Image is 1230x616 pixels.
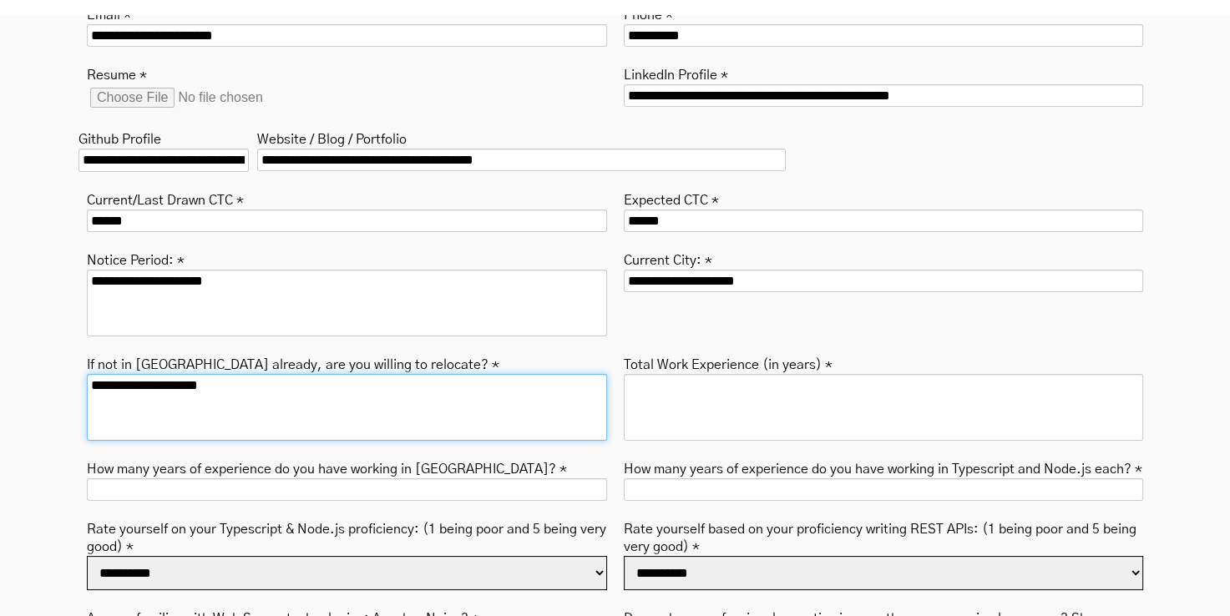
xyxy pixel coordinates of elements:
[87,63,147,84] label: Resume *
[624,352,833,374] label: Total Work Experience (in years) *
[624,63,728,84] label: LinkedIn Profile *
[87,188,244,210] label: Current/Last Drawn CTC *
[87,457,567,478] label: How many years of experience do you have working in [GEOGRAPHIC_DATA]? *
[87,352,499,374] label: If not in [GEOGRAPHIC_DATA] already, are you willing to relocate? *
[624,188,719,210] label: Expected CTC *
[78,127,161,149] label: Github Profile
[87,517,607,556] label: Rate yourself on your Typescript & Node.js proficiency: (1 being poor and 5 being very good) *
[87,248,185,270] label: Notice Period: *
[257,127,407,149] label: Website / Blog / Portfolio
[624,457,1142,478] label: How many years of experience do you have working in Typescript and Node.js each? *
[624,517,1144,556] label: Rate yourself based on your proficiency writing REST APIs: (1 being poor and 5 being very good) *
[624,248,712,270] label: Current City: *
